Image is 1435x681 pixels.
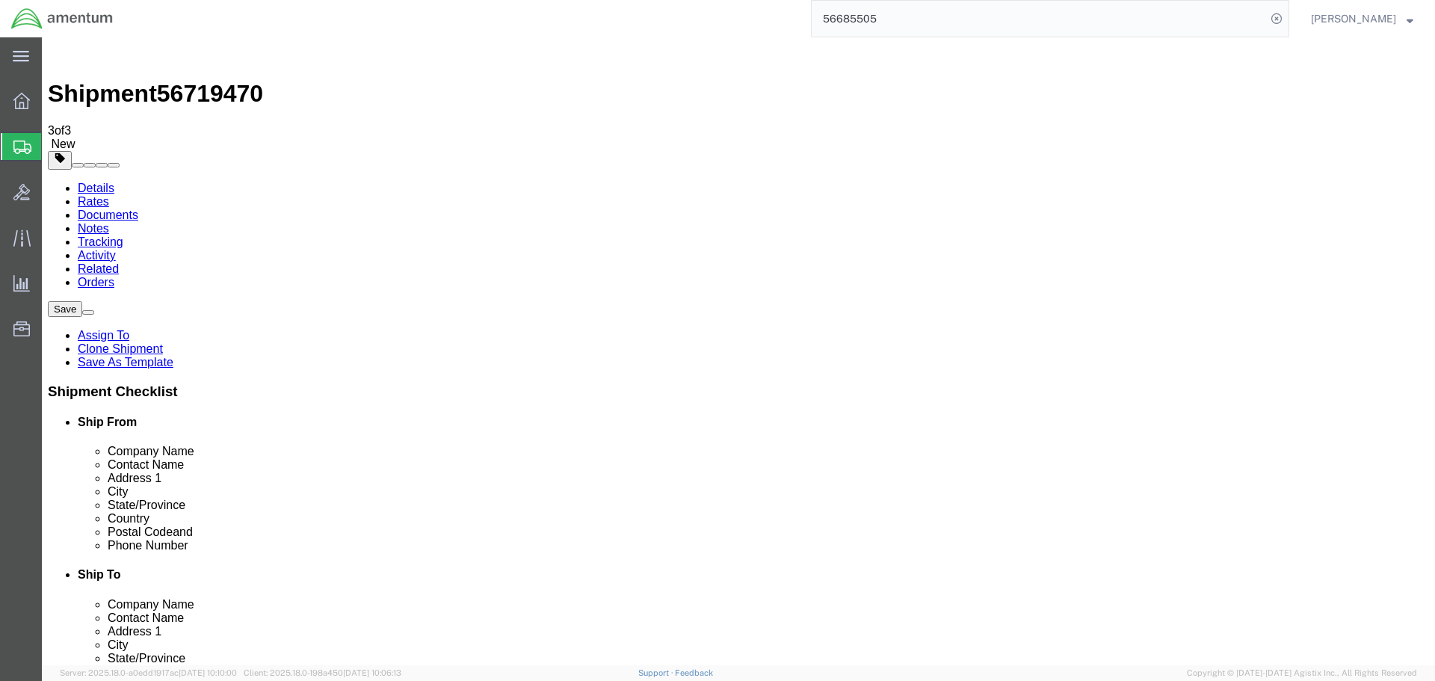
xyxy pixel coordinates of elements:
[244,668,401,677] span: Client: 2025.18.0-198a450
[1311,10,1396,27] span: Steven Alcott
[1310,10,1414,28] button: [PERSON_NAME]
[60,668,237,677] span: Server: 2025.18.0-a0edd1917ac
[812,1,1266,37] input: Search for shipment number, reference number
[638,668,676,677] a: Support
[1187,667,1417,680] span: Copyright © [DATE]-[DATE] Agistix Inc., All Rights Reserved
[179,668,237,677] span: [DATE] 10:10:00
[10,7,114,30] img: logo
[675,668,713,677] a: Feedback
[42,37,1435,665] iframe: FS Legacy Container
[343,668,401,677] span: [DATE] 10:06:13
